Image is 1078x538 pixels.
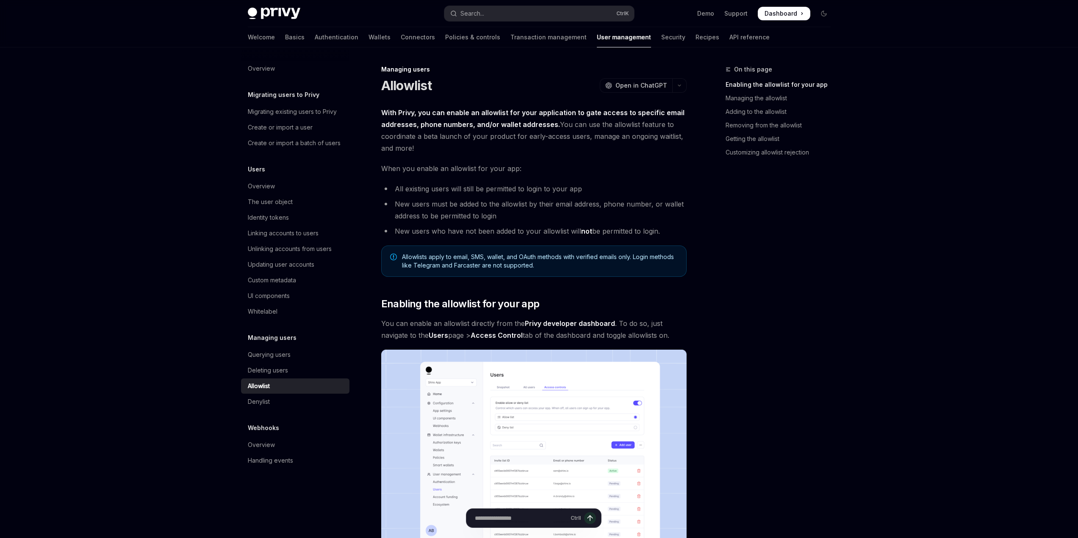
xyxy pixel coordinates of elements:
a: Getting the allowlist [726,132,837,146]
div: Overview [248,181,275,191]
span: Open in ChatGPT [615,81,667,90]
a: Demo [697,9,714,18]
a: Handling events [241,453,349,468]
li: All existing users will still be permitted to login to your app [381,183,687,195]
div: Handling events [248,455,293,466]
div: UI components [248,291,290,301]
span: Allowlists apply to email, SMS, wallet, and OAuth methods with verified emails only. Login method... [402,253,678,270]
a: Security [661,27,685,47]
div: Search... [460,8,484,19]
a: Linking accounts to users [241,226,349,241]
strong: Users [429,331,448,339]
a: User management [597,27,651,47]
span: Enabling the allowlist for your app [381,297,540,311]
a: Create or import a user [241,120,349,135]
a: Deleting users [241,363,349,378]
div: Create or import a batch of users [248,138,341,148]
a: Overview [241,437,349,452]
a: Basics [285,27,305,47]
a: Welcome [248,27,275,47]
div: Identity tokens [248,212,289,223]
div: Overview [248,440,275,450]
a: API reference [729,27,770,47]
div: Allowlist [248,381,270,391]
div: Querying users [248,350,291,360]
button: Toggle dark mode [817,7,831,20]
a: Managing the allowlist [726,91,837,105]
div: Custom metadata [248,275,296,285]
div: Managing users [381,65,687,74]
h5: Webhooks [248,423,279,433]
a: Updating user accounts [241,257,349,272]
div: Denylist [248,397,270,407]
button: Open in ChatGPT [600,78,672,93]
a: Customizing allowlist rejection [726,146,837,159]
a: Transaction management [510,27,587,47]
a: Access Control [471,331,523,340]
div: Overview [248,63,275,74]
a: Enabling the allowlist for your app [726,78,837,91]
h5: Users [248,164,265,174]
button: Open search [444,6,634,21]
div: Linking accounts to users [248,228,319,238]
a: Identity tokens [241,210,349,225]
a: Create or import a batch of users [241,135,349,151]
div: Whitelabel [248,306,277,317]
a: Querying users [241,347,349,362]
a: Policies & controls [445,27,500,47]
a: Removing from the allowlist [726,119,837,132]
a: Recipes [696,27,719,47]
div: Create or import a user [248,122,313,132]
a: Denylist [241,394,349,409]
input: Ask a question... [475,509,567,527]
svg: Note [390,254,397,260]
a: Overview [241,61,349,76]
a: Dashboard [758,7,810,20]
h5: Migrating users to Privy [248,90,319,100]
div: The user object [248,197,293,207]
strong: With Privy, you can enable an allowlist for your application to gate access to specific email add... [381,108,684,129]
span: You can use the allowlist feature to coordinate a beta launch of your product for early-access us... [381,107,687,154]
span: Dashboard [765,9,797,18]
a: Privy developer dashboard [525,319,615,328]
a: Wallets [369,27,391,47]
div: Unlinking accounts from users [248,244,332,254]
span: When you enable an allowlist for your app: [381,163,687,174]
a: Custom metadata [241,273,349,288]
span: You can enable an allowlist directly from the . To do so, just navigate to the page > tab of the ... [381,317,687,341]
a: Authentication [315,27,358,47]
li: New users who have not been added to your allowlist will be permitted to login. [381,225,687,237]
h5: Managing users [248,333,297,343]
button: Send message [584,512,596,524]
a: UI components [241,288,349,303]
a: Whitelabel [241,304,349,319]
strong: not [581,227,592,235]
div: Updating user accounts [248,259,314,270]
a: Unlinking accounts from users [241,241,349,257]
a: Overview [241,179,349,194]
a: Allowlist [241,378,349,394]
a: The user object [241,194,349,210]
h1: Allowlist [381,78,432,93]
a: Migrating existing users to Privy [241,104,349,119]
img: dark logo [248,8,300,19]
a: Adding to the allowlist [726,105,837,119]
span: Ctrl K [616,10,629,17]
a: Connectors [401,27,435,47]
div: Deleting users [248,365,288,375]
div: Migrating existing users to Privy [248,107,337,117]
a: Support [724,9,748,18]
li: New users must be added to the allowlist by their email address, phone number, or wallet address ... [381,198,687,222]
span: On this page [734,64,772,74]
